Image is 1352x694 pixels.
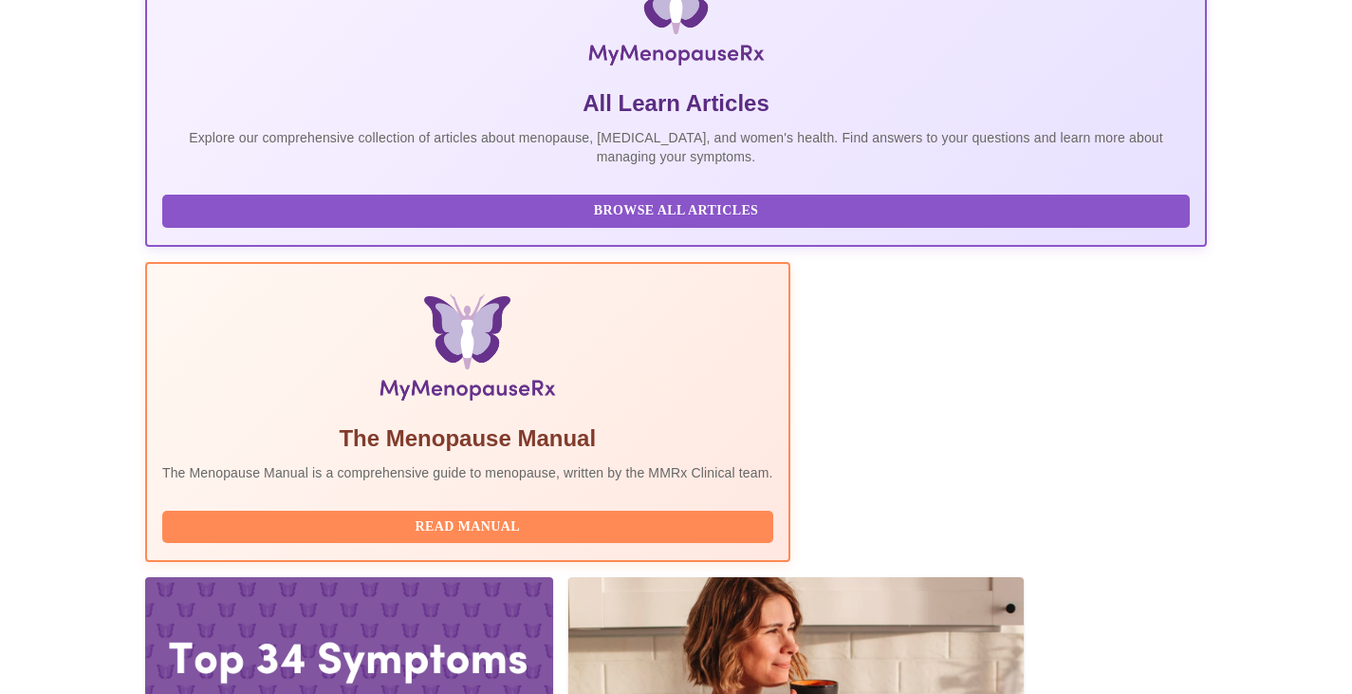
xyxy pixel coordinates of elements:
[162,128,1190,166] p: Explore our comprehensive collection of articles about menopause, [MEDICAL_DATA], and women's hea...
[181,516,754,539] span: Read Manual
[162,423,773,454] h5: The Menopause Manual
[162,511,773,544] button: Read Manual
[162,463,773,482] p: The Menopause Manual is a comprehensive guide to menopause, written by the MMRx Clinical team.
[259,294,676,408] img: Menopause Manual
[181,199,1171,223] span: Browse All Articles
[162,88,1190,119] h5: All Learn Articles
[162,195,1190,228] button: Browse All Articles
[162,517,778,534] a: Read Manual
[162,201,1195,217] a: Browse All Articles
